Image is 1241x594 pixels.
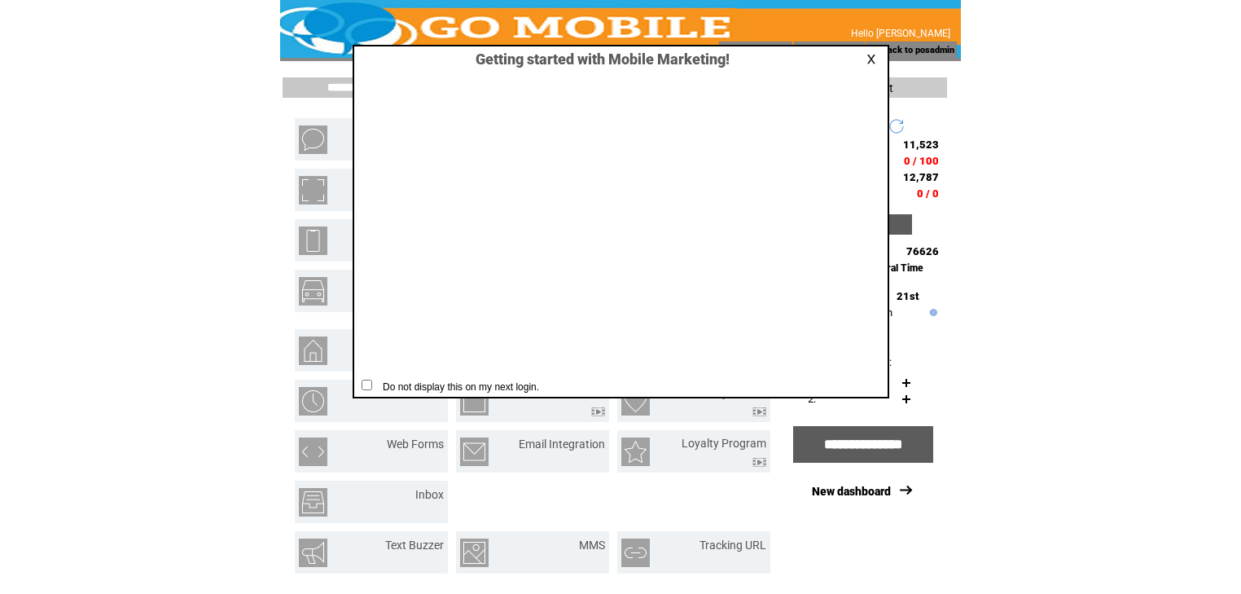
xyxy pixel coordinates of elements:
[621,539,650,567] img: tracking-url.png
[387,438,444,451] a: Web Forms
[897,290,919,302] span: 21st
[299,337,327,365] img: property-listing.png
[460,539,489,567] img: mms.png
[904,155,939,167] span: 0 / 100
[812,485,891,498] a: New dashboard
[621,438,650,466] img: loyalty-program.png
[460,438,489,466] img: email-integration.png
[299,125,327,154] img: text-blast.png
[752,407,766,416] img: video.png
[299,277,327,306] img: vehicle-listing.png
[903,171,939,183] span: 12,787
[851,28,950,39] span: Hello [PERSON_NAME]
[882,45,954,55] a: Back to posadmin
[415,488,444,501] a: Inbox
[682,437,766,450] a: Loyalty Program
[299,176,327,205] img: mobile-coupons.png
[299,438,327,466] img: web-forms.png
[385,539,444,552] a: Text Buzzer
[868,44,880,57] img: backArrow.gif
[579,539,605,552] a: MMS
[299,488,327,517] img: inbox.png
[459,51,730,68] span: Getting started with Mobile Marketing!
[906,245,939,257] span: 76626
[926,309,937,316] img: help.gif
[752,458,766,467] img: video.png
[519,438,605,451] a: Email Integration
[801,44,813,57] img: contact_us_icon.gif
[591,407,605,416] img: video.png
[699,539,766,552] a: Tracking URL
[299,227,327,255] img: mobile-websites.png
[917,187,939,200] span: 0 / 0
[621,387,650,416] img: birthday-wishes.png
[903,139,939,151] span: 11,523
[299,387,327,416] img: scheduled-tasks.png
[299,539,327,567] img: text-buzzer.png
[808,393,816,405] span: 2.
[737,44,749,57] img: account_icon.gif
[866,262,923,274] span: Central Time
[460,387,489,416] img: text-to-win.png
[375,381,539,393] span: Do not display this on my next login.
